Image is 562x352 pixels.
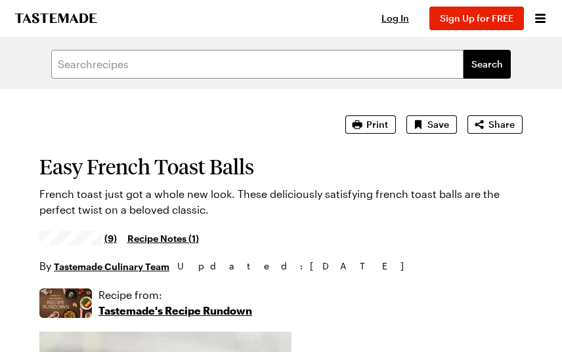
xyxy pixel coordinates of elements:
p: Recipe from: [98,287,252,303]
a: Tastemade Culinary Team [54,259,169,273]
span: Updated : [DATE] [177,259,417,273]
p: By [39,258,169,274]
a: To Tastemade Home Page [13,13,98,24]
span: Log In [381,12,409,24]
h1: Easy French Toast Balls [39,155,523,178]
a: 4.2/5 stars from 9 reviews [39,233,117,243]
button: Log In [369,12,421,25]
button: Sign Up for FREE [429,7,524,30]
button: Share [467,115,523,134]
span: Search [471,58,503,71]
span: Sign Up for FREE [440,12,513,24]
p: French toast just got a whole new look. These deliciously satisfying french toast balls are the p... [39,186,523,218]
button: Print [345,115,396,134]
p: Tastemade's Recipe Rundown [98,303,252,319]
button: Open menu [532,10,549,27]
button: filters [464,50,511,79]
a: Recipe from:Tastemade's Recipe Rundown [98,287,252,319]
span: Print [366,118,388,131]
span: Save [427,118,449,131]
span: Share [488,118,515,131]
span: (9) [104,231,117,244]
button: Save recipe [406,115,457,134]
a: Recipe Notes (1) [127,231,199,245]
img: Show where recipe is used [39,288,92,318]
